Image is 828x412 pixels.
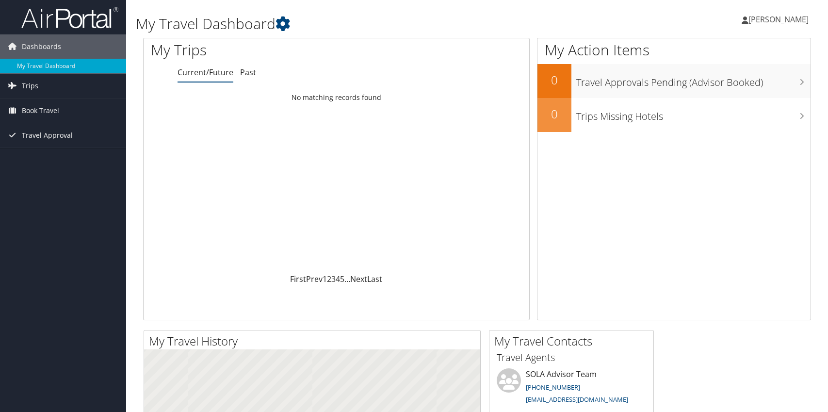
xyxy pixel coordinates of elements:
a: 4 [336,274,340,284]
a: [PHONE_NUMBER] [526,383,580,392]
a: 5 [340,274,344,284]
h2: My Travel History [149,333,480,349]
a: 3 [331,274,336,284]
span: Trips [22,74,38,98]
img: airportal-logo.png [21,6,118,29]
a: Next [350,274,367,284]
h2: My Travel Contacts [494,333,653,349]
a: 0Trips Missing Hotels [537,98,811,132]
span: … [344,274,350,284]
a: Prev [306,274,323,284]
a: First [290,274,306,284]
a: 1 [323,274,327,284]
h1: My Trips [151,40,361,60]
a: Last [367,274,382,284]
h2: 0 [537,72,571,88]
a: 2 [327,274,331,284]
span: Book Travel [22,99,59,123]
h3: Travel Agents [497,351,646,364]
a: Current/Future [178,67,233,78]
a: Past [240,67,256,78]
a: 0Travel Approvals Pending (Advisor Booked) [537,64,811,98]
h3: Trips Missing Hotels [576,105,811,123]
td: No matching records found [144,89,529,106]
span: Travel Approval [22,123,73,148]
h1: My Action Items [537,40,811,60]
a: [PERSON_NAME] [742,5,818,34]
span: [PERSON_NAME] [748,14,809,25]
a: [EMAIL_ADDRESS][DOMAIN_NAME] [526,395,628,404]
span: Dashboards [22,34,61,59]
h1: My Travel Dashboard [136,14,591,34]
h2: 0 [537,106,571,122]
li: SOLA Advisor Team [492,368,651,408]
h3: Travel Approvals Pending (Advisor Booked) [576,71,811,89]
